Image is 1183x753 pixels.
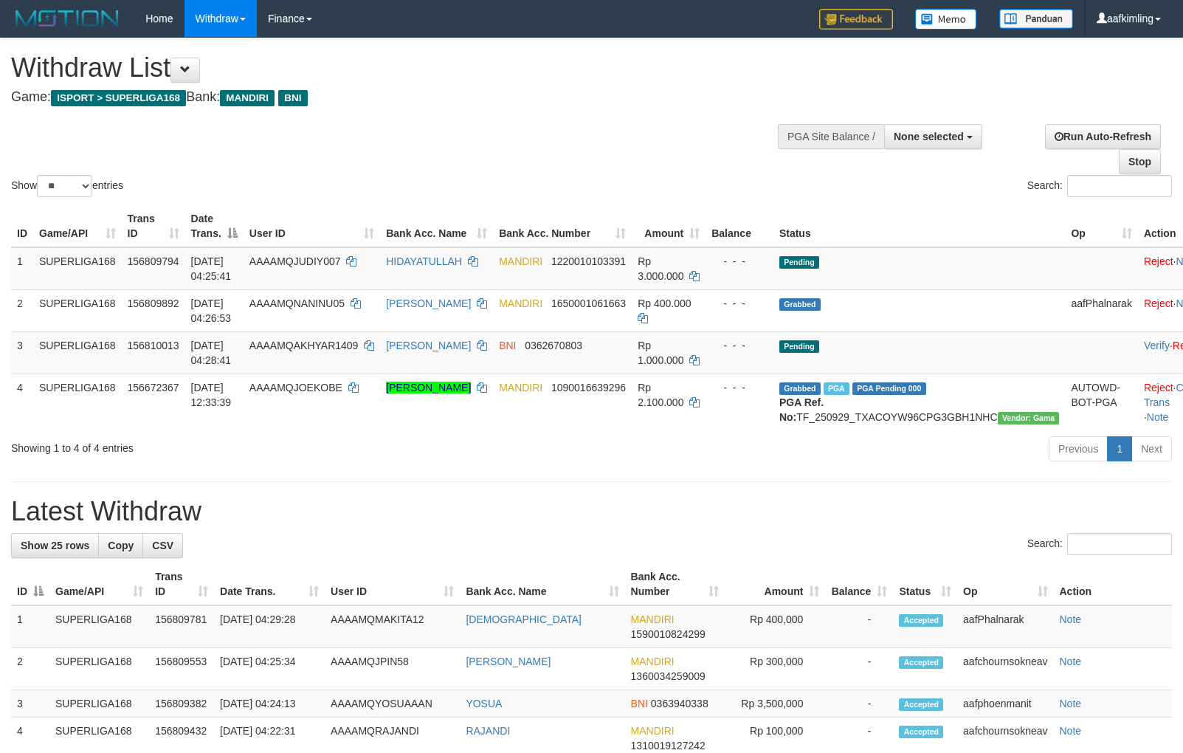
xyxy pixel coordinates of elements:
[894,131,964,142] span: None selected
[128,298,179,309] span: 156809892
[386,340,471,351] a: [PERSON_NAME]
[149,605,214,648] td: 156809781
[1027,533,1172,555] label: Search:
[51,90,186,106] span: ISPORT > SUPERLIGA168
[11,289,33,331] td: 2
[49,690,149,718] td: SUPERLIGA168
[998,412,1060,424] span: Vendor URL: https://trx31.1velocity.biz
[11,435,482,455] div: Showing 1 to 4 of 4 entries
[779,256,819,269] span: Pending
[214,690,325,718] td: [DATE] 04:24:13
[711,254,768,269] div: - - -
[1144,340,1170,351] a: Verify
[11,53,774,83] h1: Withdraw List
[11,563,49,605] th: ID: activate to sort column descending
[325,605,460,648] td: AAAAMQMAKITA12
[499,340,516,351] span: BNI
[249,255,341,267] span: AAAAMQJUDIY007
[466,656,551,667] a: [PERSON_NAME]
[33,374,122,430] td: SUPERLIGA168
[49,605,149,648] td: SUPERLIGA168
[1144,382,1173,393] a: Reject
[638,382,683,408] span: Rp 2.100.000
[108,540,134,551] span: Copy
[779,340,819,353] span: Pending
[999,9,1073,29] img: panduan.png
[191,298,232,324] span: [DATE] 04:26:53
[957,648,1053,690] td: aafchournsokneav
[249,382,342,393] span: AAAAMQJOEKOBE
[1054,563,1173,605] th: Action
[819,9,893,30] img: Feedback.jpg
[631,725,675,737] span: MANDIRI
[499,382,542,393] span: MANDIRI
[1119,149,1161,174] a: Stop
[779,382,821,395] span: Grabbed
[1067,175,1172,197] input: Search:
[325,648,460,690] td: AAAAMQJPIN58
[899,614,943,627] span: Accepted
[1027,175,1172,197] label: Search:
[893,563,957,605] th: Status: activate to sort column ascending
[779,298,821,311] span: Grabbed
[899,698,943,711] span: Accepted
[1144,255,1173,267] a: Reject
[1065,374,1138,430] td: AUTOWD-BOT-PGA
[1065,205,1138,247] th: Op: activate to sort column ascending
[711,380,768,395] div: - - -
[460,563,624,605] th: Bank Acc. Name: activate to sort column ascending
[551,298,626,309] span: Copy 1650001061663 to clipboard
[824,382,849,395] span: Marked by aafsengchandara
[185,205,244,247] th: Date Trans.: activate to sort column descending
[915,9,977,30] img: Button%20Memo.svg
[725,690,826,718] td: Rp 3,500,000
[957,563,1053,605] th: Op: activate to sort column ascending
[37,175,92,197] select: Showentries
[899,726,943,738] span: Accepted
[725,605,826,648] td: Rp 400,000
[773,374,1065,430] td: TF_250929_TXACOYW96CPG3GBH1NHC
[325,690,460,718] td: AAAAMQYOSUAAAN
[466,698,502,709] a: YOSUA
[725,648,826,690] td: Rp 300,000
[825,648,893,690] td: -
[706,205,773,247] th: Balance
[493,205,632,247] th: Bank Acc. Number: activate to sort column ascending
[1045,124,1161,149] a: Run Auto-Refresh
[1060,613,1082,625] a: Note
[1131,436,1172,461] a: Next
[1107,436,1132,461] a: 1
[779,396,824,423] b: PGA Ref. No:
[128,340,179,351] span: 156810013
[1049,436,1108,461] a: Previous
[499,255,542,267] span: MANDIRI
[11,331,33,374] td: 3
[638,340,683,366] span: Rp 1.000.000
[386,382,471,393] a: [PERSON_NAME]
[631,670,706,682] span: Copy 1360034259009 to clipboard
[380,205,493,247] th: Bank Acc. Name: activate to sort column ascending
[149,690,214,718] td: 156809382
[638,255,683,282] span: Rp 3.000.000
[142,533,183,558] a: CSV
[1144,298,1173,309] a: Reject
[191,340,232,366] span: [DATE] 04:28:41
[214,648,325,690] td: [DATE] 04:25:34
[49,563,149,605] th: Game/API: activate to sort column ascending
[11,533,99,558] a: Show 25 rows
[899,656,943,669] span: Accepted
[33,289,122,331] td: SUPERLIGA168
[11,374,33,430] td: 4
[632,205,706,247] th: Amount: activate to sort column ascending
[631,698,648,709] span: BNI
[631,613,675,625] span: MANDIRI
[11,497,1172,526] h1: Latest Withdraw
[11,648,49,690] td: 2
[631,740,706,752] span: Copy 1310019127242 to clipboard
[249,340,359,351] span: AAAAMQAKHYAR1409
[11,690,49,718] td: 3
[11,175,123,197] label: Show entries
[625,563,725,605] th: Bank Acc. Number: activate to sort column ascending
[33,205,122,247] th: Game/API: activate to sort column ascending
[128,255,179,267] span: 156809794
